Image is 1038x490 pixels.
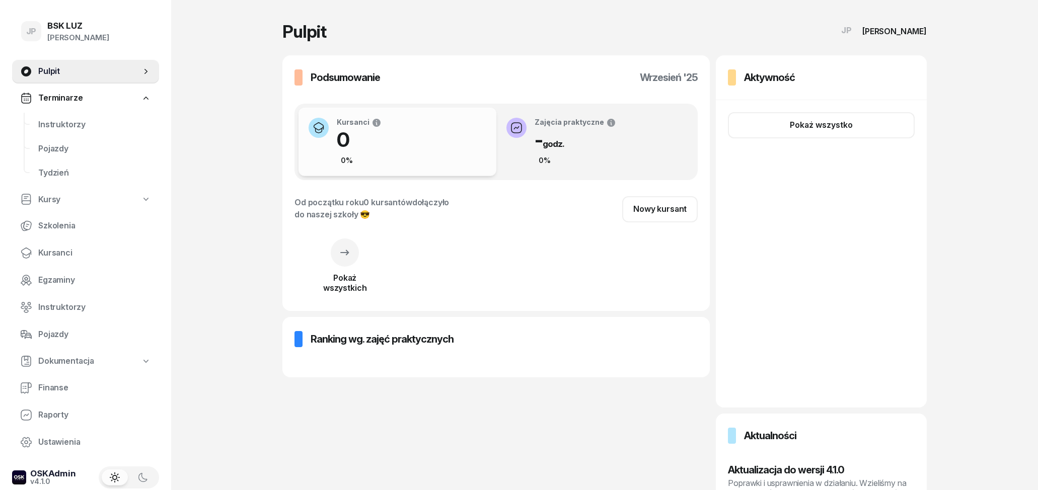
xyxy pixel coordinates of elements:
a: Terminarze [12,87,159,110]
div: [PERSON_NAME] [47,31,109,44]
span: Instruktorzy [38,301,151,314]
span: JP [841,26,852,35]
span: Ustawienia [38,436,151,449]
div: Zajęcia praktyczne [535,118,616,128]
div: 0% [337,154,357,167]
div: Pokaż wszystko [790,119,853,132]
div: v4.1.0 [30,478,76,485]
span: Terminarze [38,92,83,105]
span: Pojazdy [38,328,151,341]
h3: Ranking wg. zajęć praktycznych [311,331,454,347]
div: Pokaż wszystkich [294,273,395,293]
a: Nowy kursant [622,196,698,222]
a: Szkolenia [12,214,159,238]
h1: 0 [337,128,382,152]
span: Raporty [38,409,151,422]
div: OSKAdmin [30,469,76,478]
span: Finanse [38,381,151,394]
button: Kursanci00% [299,108,496,176]
h3: Aktualności [744,428,796,444]
span: Szkolenia [38,219,151,232]
span: 0 kursantów [363,197,412,207]
img: logo-xs-dark@2x.png [12,470,26,484]
div: Od początku roku dołączyło do naszej szkoły 😎 [294,196,449,220]
a: Instruktorzy [12,295,159,319]
span: JP [26,27,37,36]
div: 0% [535,154,555,167]
span: Pulpit [38,65,141,78]
a: Kursy [12,188,159,211]
a: Ustawienia [12,430,159,454]
a: Egzaminy [12,268,159,292]
h3: Aktualizacja do wersji 4.1.0 [728,462,915,478]
h3: Aktywność [744,69,795,86]
span: Dokumentacja [38,355,94,368]
span: Egzaminy [38,274,151,287]
span: Pojazdy [38,142,151,155]
a: Instruktorzy [30,113,159,137]
div: BSK LUZ [47,22,109,30]
div: Kursanci [337,118,382,128]
h3: Podsumowanie [311,69,380,86]
a: AktywnośćPokaż wszystko [716,55,927,407]
a: Finanse [12,376,159,400]
a: Pojazdy [12,322,159,347]
div: Nowy kursant [633,203,687,216]
div: [PERSON_NAME] [862,27,927,35]
h3: wrzesień '25 [640,69,698,86]
a: Pulpit [12,59,159,84]
span: Tydzień [38,167,151,180]
span: Instruktorzy [38,118,151,131]
button: Zajęcia praktyczne-godz.0% [496,108,694,176]
a: Dokumentacja [12,350,159,373]
a: Tydzień [30,161,159,185]
small: godz. [543,139,564,149]
a: Pokażwszystkich [294,251,395,293]
button: Pokaż wszystko [728,112,915,138]
h1: Pulpit [282,23,326,40]
span: Kursy [38,193,60,206]
a: Kursanci [12,241,159,265]
a: Pojazdy [30,137,159,161]
span: Kursanci [38,247,151,260]
h1: - [535,128,616,152]
a: Raporty [12,403,159,427]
